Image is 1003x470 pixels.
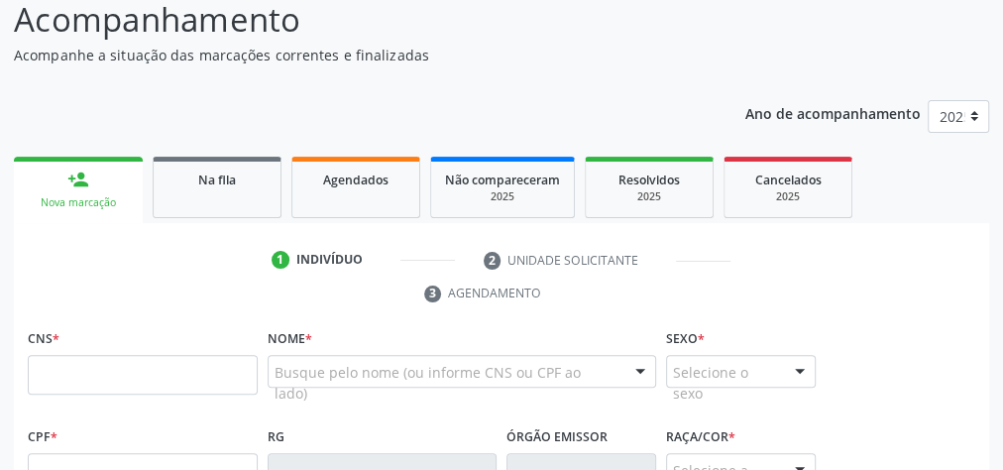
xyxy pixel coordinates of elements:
[323,172,389,188] span: Agendados
[296,251,363,269] div: Indivíduo
[198,172,236,188] span: Na fila
[14,45,697,65] p: Acompanhe a situação das marcações correntes e finalizadas
[445,189,560,204] div: 2025
[28,324,59,355] label: CNS
[67,169,89,190] div: person_add
[745,100,921,125] p: Ano de acompanhamento
[600,189,699,204] div: 2025
[666,422,735,453] label: Raça/cor
[738,189,837,204] div: 2025
[506,422,608,453] label: Órgão emissor
[268,324,312,355] label: Nome
[268,422,284,453] label: RG
[445,172,560,188] span: Não compareceram
[618,172,680,188] span: Resolvidos
[272,251,289,269] div: 1
[28,195,129,210] div: Nova marcação
[666,324,705,355] label: Sexo
[275,362,616,404] span: Busque pelo nome (ou informe CNS ou CPF ao lado)
[673,362,775,404] span: Selecione o sexo
[755,172,822,188] span: Cancelados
